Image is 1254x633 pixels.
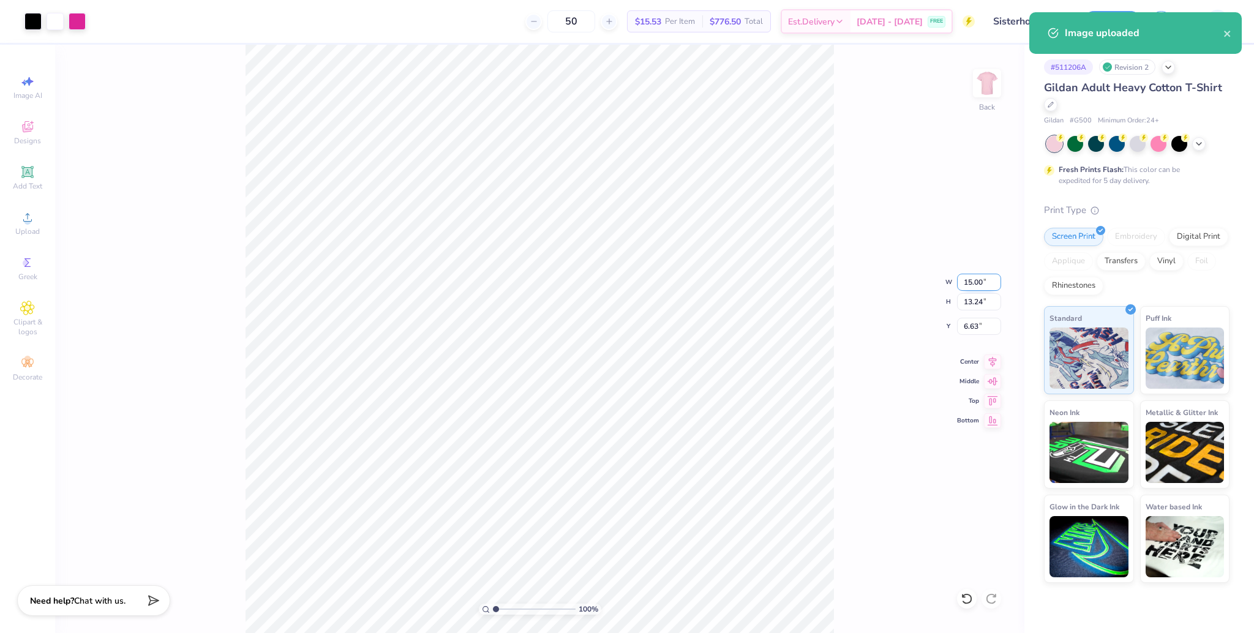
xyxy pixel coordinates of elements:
span: Neon Ink [1049,406,1079,419]
div: Digital Print [1169,228,1228,246]
img: Back [975,71,999,96]
img: Puff Ink [1146,328,1225,389]
div: Vinyl [1149,252,1184,271]
span: Greek [18,272,37,282]
span: $15.53 [635,15,661,28]
div: # 511206A [1044,59,1093,75]
span: Puff Ink [1146,312,1171,324]
span: # G500 [1070,116,1092,126]
span: Bottom [957,416,979,425]
span: Top [957,397,979,405]
img: Water based Ink [1146,516,1225,577]
div: This color can be expedited for 5 day delivery. [1059,164,1209,186]
strong: Need help? [30,595,74,607]
div: Foil [1187,252,1216,271]
div: Embroidery [1107,228,1165,246]
span: Upload [15,227,40,236]
input: Untitled Design [984,9,1074,34]
span: Gildan Adult Heavy Cotton T-Shirt [1044,80,1222,95]
span: Center [957,358,979,366]
span: Metallic & Glitter Ink [1146,406,1218,419]
div: Applique [1044,252,1093,271]
div: Image uploaded [1065,26,1223,40]
div: Back [979,102,995,113]
div: Print Type [1044,203,1230,217]
span: 100 % [579,604,598,615]
span: Add Text [13,181,42,191]
span: Decorate [13,372,42,382]
span: Est. Delivery [788,15,835,28]
img: Neon Ink [1049,422,1128,483]
button: close [1223,26,1232,40]
span: [DATE] - [DATE] [857,15,923,28]
div: Screen Print [1044,228,1103,246]
strong: Fresh Prints Flash: [1059,165,1124,174]
span: Total [745,15,763,28]
span: Gildan [1044,116,1064,126]
img: Glow in the Dark Ink [1049,516,1128,577]
img: Metallic & Glitter Ink [1146,422,1225,483]
span: Standard [1049,312,1082,324]
div: Revision 2 [1099,59,1155,75]
img: Standard [1049,328,1128,389]
span: Image AI [13,91,42,100]
span: Glow in the Dark Ink [1049,500,1119,513]
span: Minimum Order: 24 + [1098,116,1159,126]
span: Clipart & logos [6,317,49,337]
span: Chat with us. [74,595,126,607]
span: Water based Ink [1146,500,1202,513]
span: $776.50 [710,15,741,28]
span: Per Item [665,15,695,28]
div: Rhinestones [1044,277,1103,295]
input: – – [547,10,595,32]
div: Transfers [1097,252,1146,271]
span: Middle [957,377,979,386]
span: Designs [14,136,41,146]
span: FREE [930,17,943,26]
